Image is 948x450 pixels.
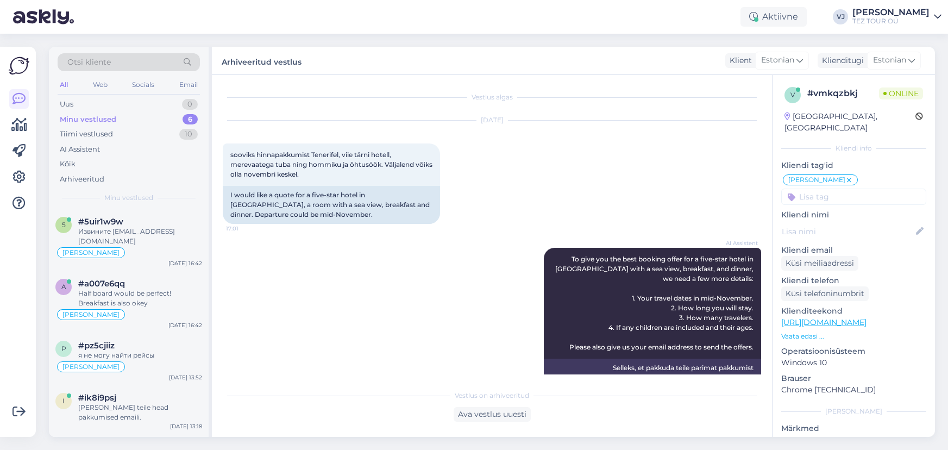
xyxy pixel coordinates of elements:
[781,305,926,317] p: Klienditeekond
[60,144,100,155] div: AI Assistent
[555,255,755,351] span: To give you the best booking offer for a five-star hotel in [GEOGRAPHIC_DATA] with a sea view, br...
[62,249,120,256] span: [PERSON_NAME]
[717,239,758,247] span: AI Assistent
[873,54,906,66] span: Estonian
[781,256,858,271] div: Küsi meiliaadressi
[223,92,761,102] div: Vestlus algas
[182,99,198,110] div: 0
[78,351,202,360] div: я не могу найти рейсы
[222,53,302,68] label: Arhiveeritud vestlus
[230,151,434,178] span: sooviks hinnapakkumist Tenerifel, viie tärni hotell, merevaatega tuba ning hommiku ja õhtusöök. V...
[223,115,761,125] div: [DATE]
[169,373,202,382] div: [DATE] 13:52
[807,87,879,100] div: # vmkqzbkj
[788,177,845,183] span: [PERSON_NAME]
[781,160,926,171] p: Kliendi tag'id
[454,407,531,422] div: Ava vestlus uuesti
[781,143,926,153] div: Kliendi info
[784,111,915,134] div: [GEOGRAPHIC_DATA], [GEOGRAPHIC_DATA]
[781,245,926,256] p: Kliendi email
[781,384,926,396] p: Chrome [TECHNICAL_ID]
[781,373,926,384] p: Brauser
[67,57,111,68] span: Otsi kliente
[62,364,120,370] span: [PERSON_NAME]
[761,54,794,66] span: Estonian
[725,55,752,66] div: Klient
[781,423,926,434] p: Märkmed
[60,99,73,110] div: Uus
[179,129,198,140] div: 10
[852,8,941,26] a: [PERSON_NAME]TEZ TOUR OÜ
[60,114,116,125] div: Minu vestlused
[9,55,29,76] img: Askly Logo
[78,217,123,227] span: #5uir1w9w
[62,311,120,318] span: [PERSON_NAME]
[91,78,110,92] div: Web
[879,87,923,99] span: Online
[61,345,66,353] span: p
[818,55,864,66] div: Klienditugi
[852,8,930,17] div: [PERSON_NAME]
[60,129,113,140] div: Tiimi vestlused
[852,17,930,26] div: TEZ TOUR OÜ
[781,209,926,221] p: Kliendi nimi
[104,193,153,203] span: Minu vestlused
[781,407,926,416] div: [PERSON_NAME]
[62,397,65,405] span: i
[78,289,202,308] div: Half board would be perfect! Breakfast is also okey
[62,221,66,229] span: 5
[60,174,104,185] div: Arhiveeritud
[170,422,202,430] div: [DATE] 13:18
[223,186,440,224] div: I would like a quote for a five-star hotel in [GEOGRAPHIC_DATA], a room with a sea view, breakfas...
[168,321,202,329] div: [DATE] 16:42
[78,403,202,422] div: [PERSON_NAME] teile head pakkumised emaili.
[226,224,267,233] span: 17:01
[781,317,867,327] a: [URL][DOMAIN_NAME]
[60,159,76,170] div: Kõik
[781,332,926,341] p: Vaata edasi ...
[781,189,926,205] input: Lisa tag
[78,227,202,246] div: Извините [EMAIL_ADDRESS][DOMAIN_NAME]
[781,275,926,286] p: Kliendi telefon
[781,357,926,368] p: Windows 10
[455,391,529,401] span: Vestlus on arhiveeritud
[78,279,125,289] span: #a007e6qq
[61,283,66,291] span: a
[781,346,926,357] p: Operatsioonisüsteem
[130,78,156,92] div: Socials
[78,341,115,351] span: #pz5cjiiz
[782,226,914,237] input: Lisa nimi
[177,78,200,92] div: Email
[833,9,848,24] div: VJ
[781,286,869,301] div: Küsi telefoninumbrit
[78,393,116,403] span: #ik8i9psj
[58,78,70,92] div: All
[183,114,198,125] div: 6
[168,259,202,267] div: [DATE] 16:42
[790,91,795,99] span: v
[740,7,807,27] div: Aktiivne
